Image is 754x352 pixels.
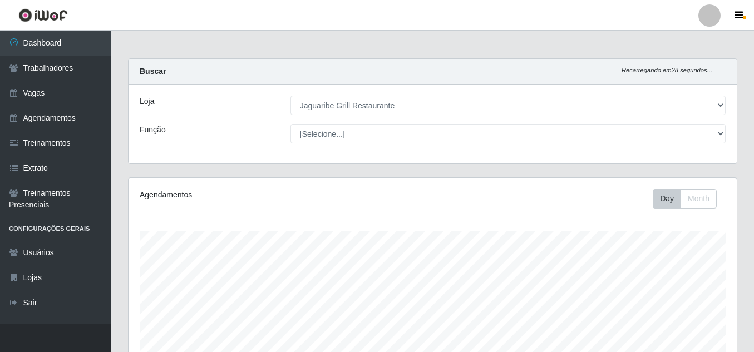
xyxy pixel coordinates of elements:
[140,67,166,76] strong: Buscar
[653,189,717,209] div: First group
[681,189,717,209] button: Month
[140,96,154,107] label: Loja
[653,189,726,209] div: Toolbar with button groups
[622,67,712,73] i: Recarregando em 28 segundos...
[653,189,681,209] button: Day
[140,124,166,136] label: Função
[140,189,374,201] div: Agendamentos
[18,8,68,22] img: CoreUI Logo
